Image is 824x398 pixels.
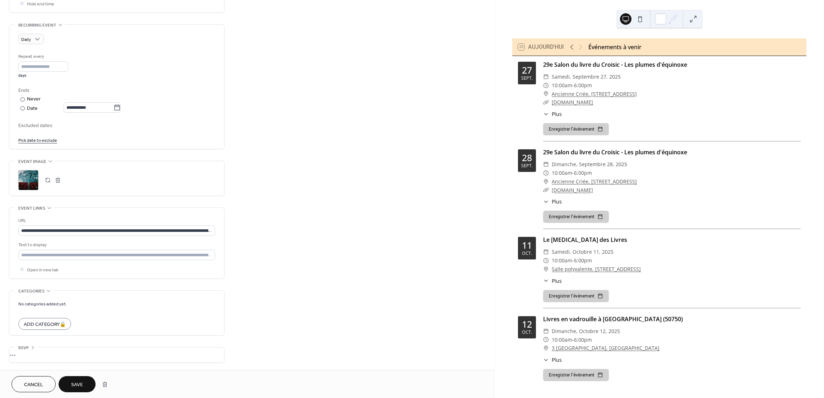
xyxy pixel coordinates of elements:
div: ​ [543,72,549,81]
span: 10:00am [552,81,572,90]
a: Ancienne Criée, [STREET_ADDRESS] [552,90,637,98]
div: ​ [543,98,549,107]
div: days [18,73,68,78]
button: ​Plus [543,277,562,285]
span: Plus [552,110,562,118]
a: 29e Salon du livre du Croisic - Les plumes d'équinoxe [543,148,687,156]
div: sept. [521,164,533,168]
div: ​ [543,327,549,336]
span: No categories added yet. [18,300,67,308]
span: Categories [18,287,45,295]
div: ​ [543,198,549,205]
div: ​ [543,110,549,118]
div: oct. [522,251,532,256]
button: ​Plus [543,110,562,118]
div: Date [27,104,121,113]
div: oct. [522,330,532,335]
div: Événements à venir [588,43,642,51]
span: Save [71,381,83,389]
span: - [572,81,574,90]
div: ​ [543,356,549,364]
button: ​Plus [543,198,562,205]
span: Plus [552,277,562,285]
span: - [572,256,574,265]
span: samedi, septembre 27, 2025 [552,72,621,81]
a: [DOMAIN_NAME] [552,99,593,106]
div: ​ [543,177,549,186]
a: Salle polyvalente, [STREET_ADDRESS] [552,265,641,273]
div: 12 [522,320,532,329]
span: 10:00am [552,336,572,344]
div: sept. [521,76,533,81]
div: 27 [522,66,532,75]
span: 6:00pm [574,169,592,177]
button: Save [59,376,96,392]
div: Repeat every [18,53,67,60]
div: ​ [543,248,549,256]
button: Enregistrer l'événement [543,369,609,381]
span: 6:00pm [574,256,592,265]
a: 3 [GEOGRAPHIC_DATA], [GEOGRAPHIC_DATA] [552,344,659,352]
div: ​ [543,186,549,195]
div: ​ [543,160,549,169]
span: 10:00am [552,256,572,265]
div: Livres en vadrouille à [GEOGRAPHIC_DATA] (50750) [543,315,801,323]
span: Event image [18,158,46,165]
span: dimanche, septembre 28, 2025 [552,160,627,169]
span: samedi, octobre 11, 2025 [552,248,614,256]
div: URL [18,217,214,224]
span: Plus [552,356,562,364]
span: - [572,336,574,344]
a: [DOMAIN_NAME] [552,187,593,193]
div: ​ [543,336,549,344]
span: 6:00pm [574,336,592,344]
span: Daily [21,36,31,44]
span: Cancel [24,381,43,389]
button: Cancel [11,376,56,392]
div: ••• [9,347,224,362]
a: Ancienne Criée, [STREET_ADDRESS] [552,177,637,186]
span: Excluded dates [18,122,215,130]
button: Enregistrer l'événement [543,211,609,223]
div: ​ [543,90,549,98]
div: 11 [522,241,532,250]
span: RSVP [18,344,29,352]
span: Event links [18,205,45,212]
div: ​ [543,81,549,90]
div: ; [18,170,38,190]
button: Enregistrer l'événement [543,123,609,135]
div: Never [27,95,41,103]
span: Hide end time [27,0,54,8]
div: ​ [543,169,549,177]
div: ​ [543,256,549,265]
span: 10:00am [552,169,572,177]
span: dimanche, octobre 12, 2025 [552,327,620,336]
span: 6:00pm [574,81,592,90]
span: Plus [552,198,562,205]
button: ​Plus [543,356,562,364]
div: Text to display [18,241,214,249]
div: ​ [543,344,549,352]
button: Enregistrer l'événement [543,290,609,302]
a: 29e Salon du livre du Croisic - Les plumes d'équinoxe [543,61,687,69]
span: Pick date to exclude [18,137,57,144]
span: Open in new tab [27,266,59,274]
div: ​ [543,277,549,285]
span: Recurring event [18,22,56,29]
span: - [572,169,574,177]
div: 28 [522,153,532,162]
div: ​ [543,265,549,273]
div: Ends [18,87,214,94]
div: Le [MEDICAL_DATA] des Livres [543,235,801,244]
